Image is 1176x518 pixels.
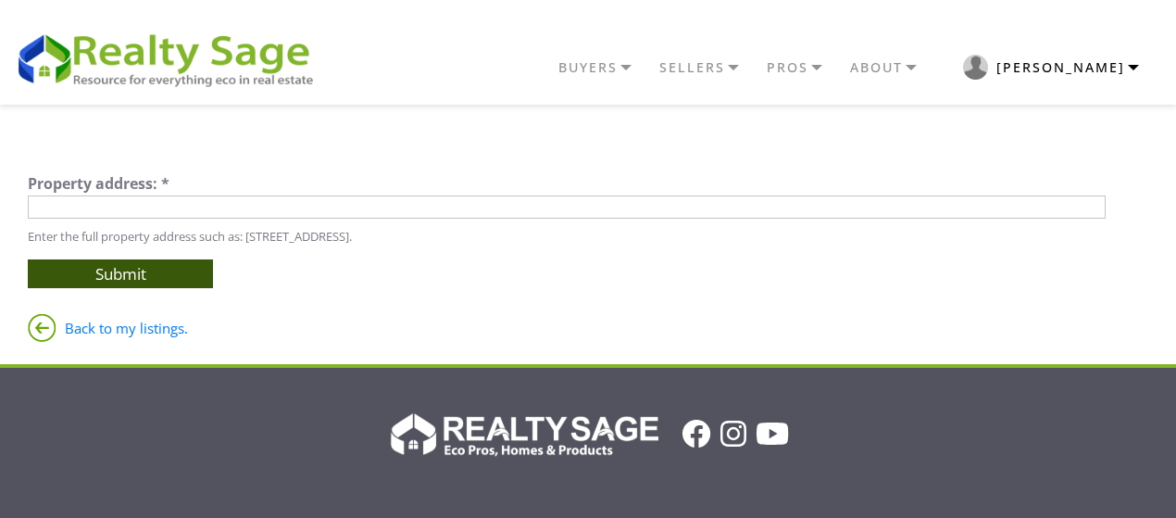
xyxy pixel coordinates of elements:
[14,28,329,89] img: REALTY SAGE
[554,52,655,83] a: BUYERS
[940,45,1162,89] button: RS user logo [PERSON_NAME]
[387,408,658,460] img: Realty Sage Logo
[28,196,1106,255] div: Enter the full property address such as: [STREET_ADDRESS].
[28,176,1106,196] div: Property address: *
[762,52,845,83] a: PROS
[963,55,988,80] img: RS user logo
[28,259,213,288] input: Submit
[655,52,762,83] a: SELLERS
[28,105,1106,153] h1: New listing
[28,311,188,346] a: Back to my listings.
[845,52,940,83] a: ABOUT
